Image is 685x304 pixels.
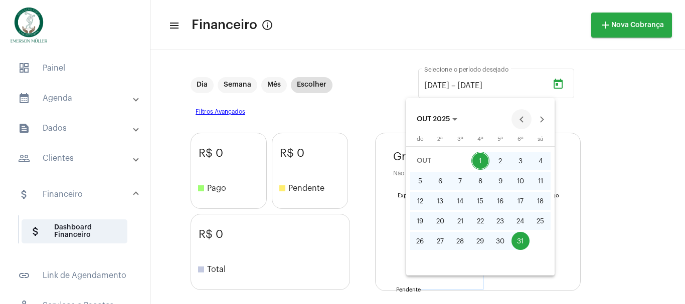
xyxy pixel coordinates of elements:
button: 9 de outubro de 2025 [490,171,510,191]
div: 16 [491,192,509,210]
div: 18 [532,192,550,210]
div: 15 [471,192,489,210]
button: 6 de outubro de 2025 [430,171,450,191]
button: 20 de outubro de 2025 [430,211,450,231]
button: 19 de outubro de 2025 [410,211,430,231]
button: Choose month and year [409,109,465,129]
button: 16 de outubro de 2025 [490,191,510,211]
button: 11 de outubro de 2025 [531,171,551,191]
span: 4ª [477,136,483,142]
span: sá [538,136,543,142]
div: 8 [471,172,489,190]
span: OUT 2025 [417,116,450,123]
button: 21 de outubro de 2025 [450,211,470,231]
div: 10 [511,172,530,190]
div: 29 [471,232,489,250]
td: OUT [410,151,470,171]
span: 6ª [518,136,524,142]
div: 12 [411,192,429,210]
span: do [417,136,424,142]
button: 23 de outubro de 2025 [490,211,510,231]
div: 17 [511,192,530,210]
button: 22 de outubro de 2025 [470,211,490,231]
button: 5 de outubro de 2025 [410,171,430,191]
div: 22 [471,212,489,230]
span: 3ª [457,136,463,142]
div: 28 [451,232,469,250]
div: 5 [411,172,429,190]
button: 24 de outubro de 2025 [510,211,531,231]
button: Previous month [511,109,532,129]
button: 25 de outubro de 2025 [531,211,551,231]
div: 26 [411,232,429,250]
div: 14 [451,192,469,210]
div: 19 [411,212,429,230]
button: 15 de outubro de 2025 [470,191,490,211]
div: 21 [451,212,469,230]
div: 30 [491,232,509,250]
div: 6 [431,172,449,190]
button: 2 de outubro de 2025 [490,151,510,171]
div: 3 [511,152,530,170]
button: 30 de outubro de 2025 [490,231,510,251]
div: 9 [491,172,509,190]
button: 12 de outubro de 2025 [410,191,430,211]
button: 1 de outubro de 2025 [470,151,490,171]
button: Next month [532,109,552,129]
div: 13 [431,192,449,210]
button: 13 de outubro de 2025 [430,191,450,211]
button: 26 de outubro de 2025 [410,231,430,251]
div: 4 [532,152,550,170]
button: 18 de outubro de 2025 [531,191,551,211]
div: 23 [491,212,509,230]
div: 2 [491,152,509,170]
div: 24 [511,212,530,230]
button: 4 de outubro de 2025 [531,151,551,171]
button: 3 de outubro de 2025 [510,151,531,171]
button: 27 de outubro de 2025 [430,231,450,251]
div: 7 [451,172,469,190]
button: 10 de outubro de 2025 [510,171,531,191]
div: 27 [431,232,449,250]
button: 17 de outubro de 2025 [510,191,531,211]
button: 31 de outubro de 2025 [510,231,531,251]
div: 25 [532,212,550,230]
button: 29 de outubro de 2025 [470,231,490,251]
span: 5ª [497,136,503,142]
div: 1 [471,152,489,170]
div: 20 [431,212,449,230]
button: 28 de outubro de 2025 [450,231,470,251]
button: 8 de outubro de 2025 [470,171,490,191]
span: 2ª [437,136,443,142]
div: 11 [532,172,550,190]
div: 31 [511,232,530,250]
button: 14 de outubro de 2025 [450,191,470,211]
button: 7 de outubro de 2025 [450,171,470,191]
